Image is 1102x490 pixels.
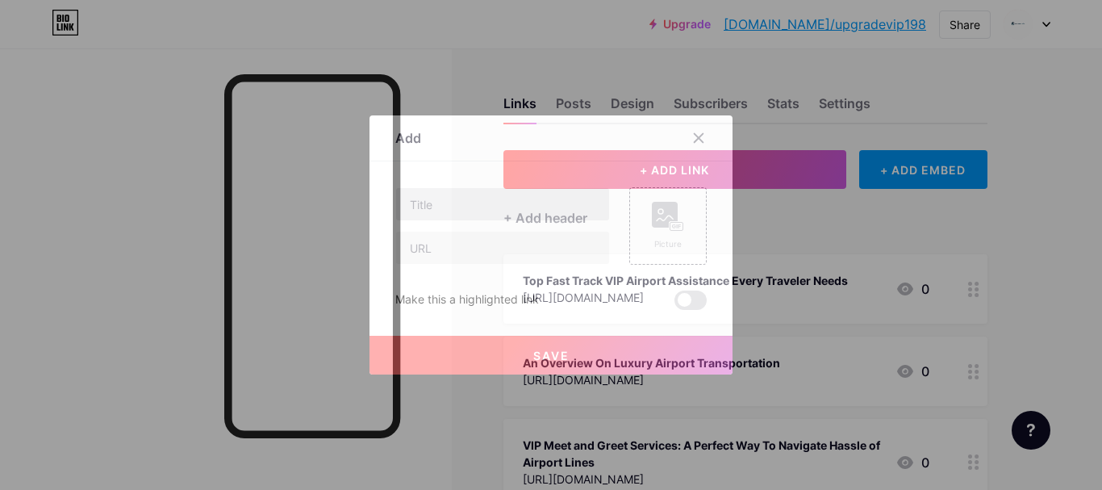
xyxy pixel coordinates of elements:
[395,291,539,310] div: Make this a highlighted link
[395,128,421,148] div: Add
[533,349,570,362] span: Save
[396,232,609,264] input: URL
[369,336,733,375] button: Save
[396,188,609,220] input: Title
[652,238,684,250] div: Picture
